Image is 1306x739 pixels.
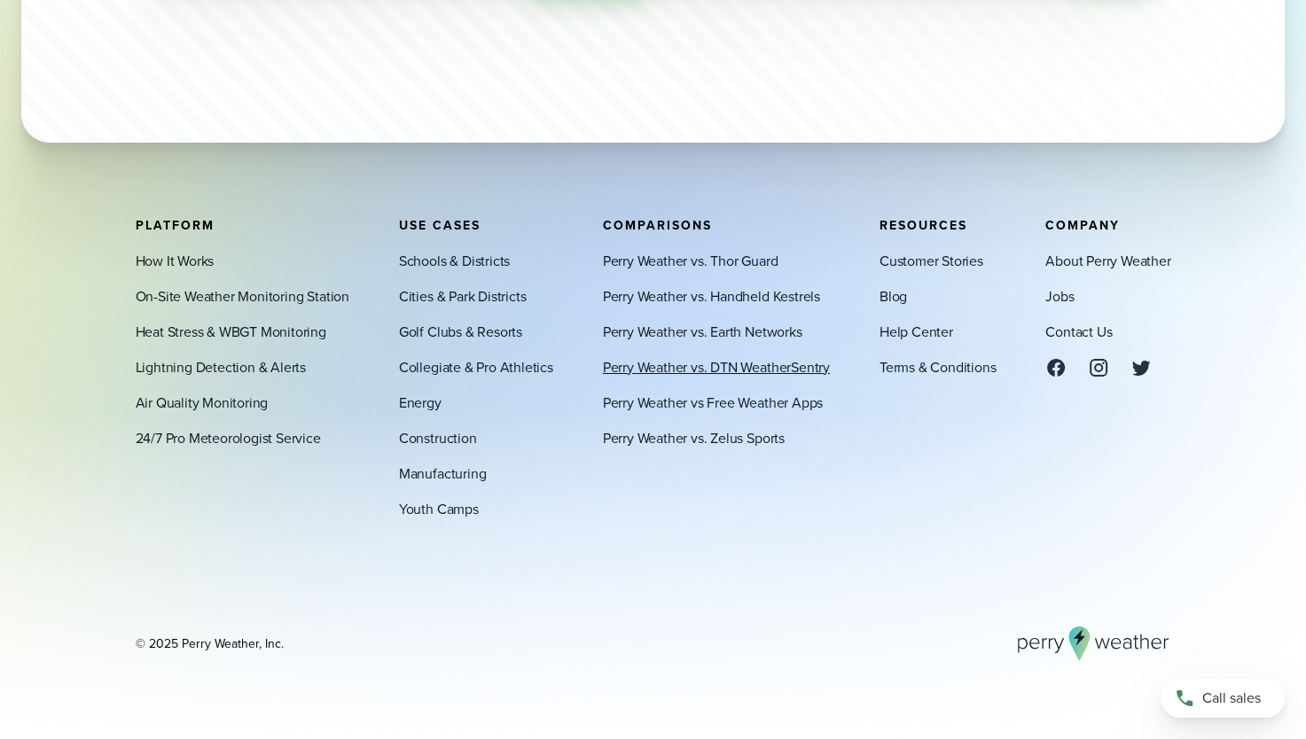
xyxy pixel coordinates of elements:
[399,356,553,377] a: Collegiate & Pro Athletics
[603,215,712,234] span: Comparisons
[136,321,326,342] a: Heat Stress & WBGT Monitoring
[603,285,820,307] a: Perry Weather vs. Handheld Kestrels
[1045,321,1112,342] a: Contact Us
[880,215,967,234] span: Resources
[1161,679,1285,718] a: Call sales
[399,250,510,271] a: Schools & Districts
[136,392,269,413] a: Air Quality Monitoring
[399,498,479,519] a: Youth Camps
[399,215,481,234] span: Use Cases
[1045,250,1170,271] a: About Perry Weather
[399,427,477,448] a: Construction
[1045,215,1120,234] span: Company
[399,392,442,413] a: Energy
[399,463,486,484] a: Manufacturing
[1045,285,1074,307] a: Jobs
[136,285,349,307] a: On-Site Weather Monitoring Station
[603,321,802,342] a: Perry Weather vs. Earth Networks
[603,356,830,377] a: Perry Weather vs. DTN WeatherSentry
[603,250,778,271] a: Perry Weather vs. Thor Guard
[880,356,997,377] a: Terms & Conditions
[399,321,522,342] a: Golf Clubs & Resorts
[880,285,907,307] a: Blog
[399,285,527,307] a: Cities & Park Districts
[136,427,321,448] a: 24/7 Pro Meteorologist Service
[880,250,983,271] a: Customer Stories
[880,321,953,342] a: Help Center
[603,427,785,448] a: Perry Weather vs. Zelus Sports
[136,634,284,652] div: © 2025 Perry Weather, Inc.
[136,250,215,271] a: How It Works
[136,356,307,377] a: Lightning Detection & Alerts
[603,392,823,413] a: Perry Weather vs Free Weather Apps
[136,215,215,234] span: Platform
[1202,688,1261,709] span: Call sales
